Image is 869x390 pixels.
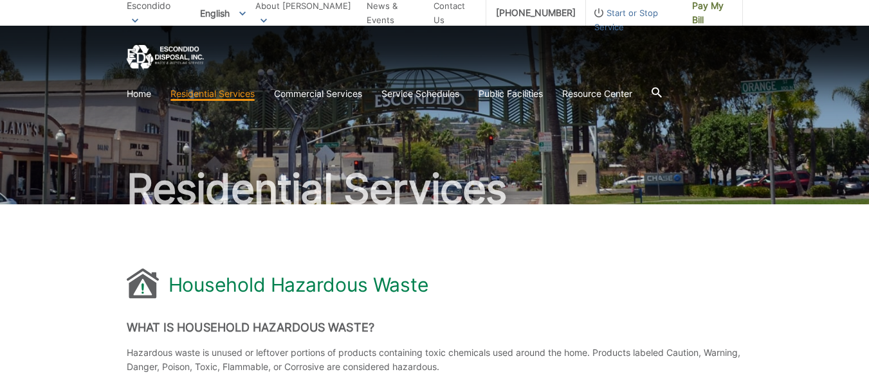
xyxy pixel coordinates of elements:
a: Public Facilities [479,87,543,101]
h2: Residential Services [127,168,743,209]
h1: Household Hazardous Waste [169,273,429,296]
a: Commercial Services [274,87,362,101]
a: Resource Center [562,87,632,101]
p: Hazardous waste is unused or leftover portions of products containing toxic chemicals used around... [127,346,743,374]
a: EDCD logo. Return to the homepage. [127,45,204,70]
a: Home [127,87,151,101]
h2: What is Household Hazardous Waste? [127,321,743,335]
a: Service Schedules [381,87,459,101]
span: English [190,3,255,24]
a: Residential Services [170,87,255,101]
